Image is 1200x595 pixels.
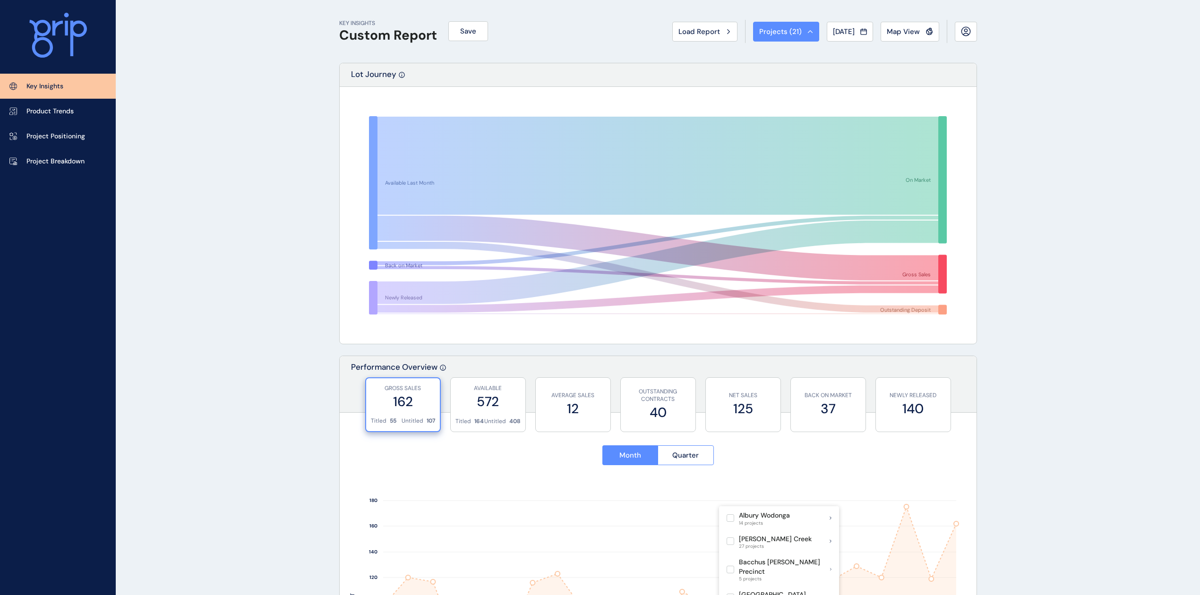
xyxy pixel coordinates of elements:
[474,417,484,425] p: 164
[390,417,396,425] p: 55
[881,22,939,42] button: Map View
[339,27,437,43] h1: Custom Report
[371,417,386,425] p: Titled
[509,417,521,425] p: 408
[619,450,641,460] span: Month
[540,399,606,418] label: 12
[672,450,699,460] span: Quarter
[711,399,776,418] label: 125
[339,19,437,27] p: KEY INSIGHTS
[427,417,435,425] p: 107
[739,520,790,526] span: 14 projects
[739,576,830,582] span: 5 projects
[678,27,720,36] span: Load Report
[540,391,606,399] p: AVERAGE SALES
[26,82,63,91] p: Key Insights
[369,523,377,529] text: 160
[455,392,521,411] label: 572
[626,388,691,404] p: OUTSTANDING CONTRACTS
[26,107,74,116] p: Product Trends
[626,403,691,422] label: 40
[881,391,946,399] p: NEWLY RELEASED
[351,69,396,86] p: Lot Journey
[26,157,85,166] p: Project Breakdown
[833,27,855,36] span: [DATE]
[369,575,377,581] text: 120
[371,384,435,392] p: GROSS SALES
[371,392,435,411] label: 162
[351,362,437,412] p: Performance Overview
[796,391,861,399] p: BACK ON MARKET
[369,549,377,555] text: 140
[455,417,471,425] p: Titled
[402,417,423,425] p: Untitled
[602,445,658,465] button: Month
[887,27,920,36] span: Map View
[739,558,830,576] p: Bacchus [PERSON_NAME] Precinct
[484,417,506,425] p: Untitled
[796,399,861,418] label: 37
[672,22,737,42] button: Load Report
[739,535,812,544] p: [PERSON_NAME] Creek
[753,22,819,42] button: Projects (21)
[711,391,776,399] p: NET SALES
[460,26,476,36] span: Save
[658,445,714,465] button: Quarter
[881,399,946,418] label: 140
[739,511,790,520] p: Albury Wodonga
[739,544,812,549] span: 27 projects
[26,132,85,141] p: Project Positioning
[759,27,802,36] span: Projects ( 21 )
[448,21,488,41] button: Save
[455,384,521,392] p: AVAILABLE
[369,498,377,504] text: 180
[827,22,873,42] button: [DATE]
